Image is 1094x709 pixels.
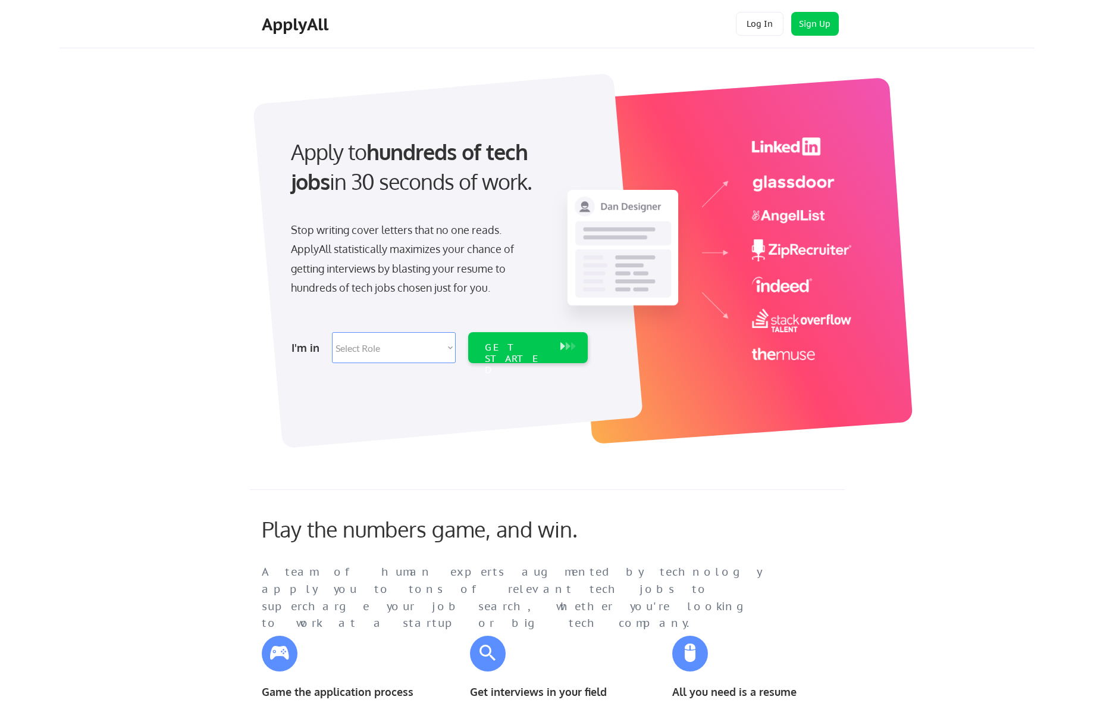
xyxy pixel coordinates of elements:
[291,137,583,197] div: Apply to in 30 seconds of work.
[470,683,631,701] div: Get interviews in your field
[485,342,548,376] div: GET STARTED
[262,14,332,35] div: ApplyAll
[736,12,783,36] button: Log In
[262,683,422,701] div: Game the application process
[791,12,839,36] button: Sign Up
[262,516,631,542] div: Play the numbers game, and win.
[262,564,785,632] div: A team of human experts augmented by technology apply you to tons of relevant tech jobs to superc...
[291,220,535,298] div: Stop writing cover letters that no one reads. ApplyAll statistically maximizes your chance of get...
[672,683,833,701] div: All you need is a resume
[291,138,533,195] strong: hundreds of tech jobs
[291,338,325,357] div: I'm in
